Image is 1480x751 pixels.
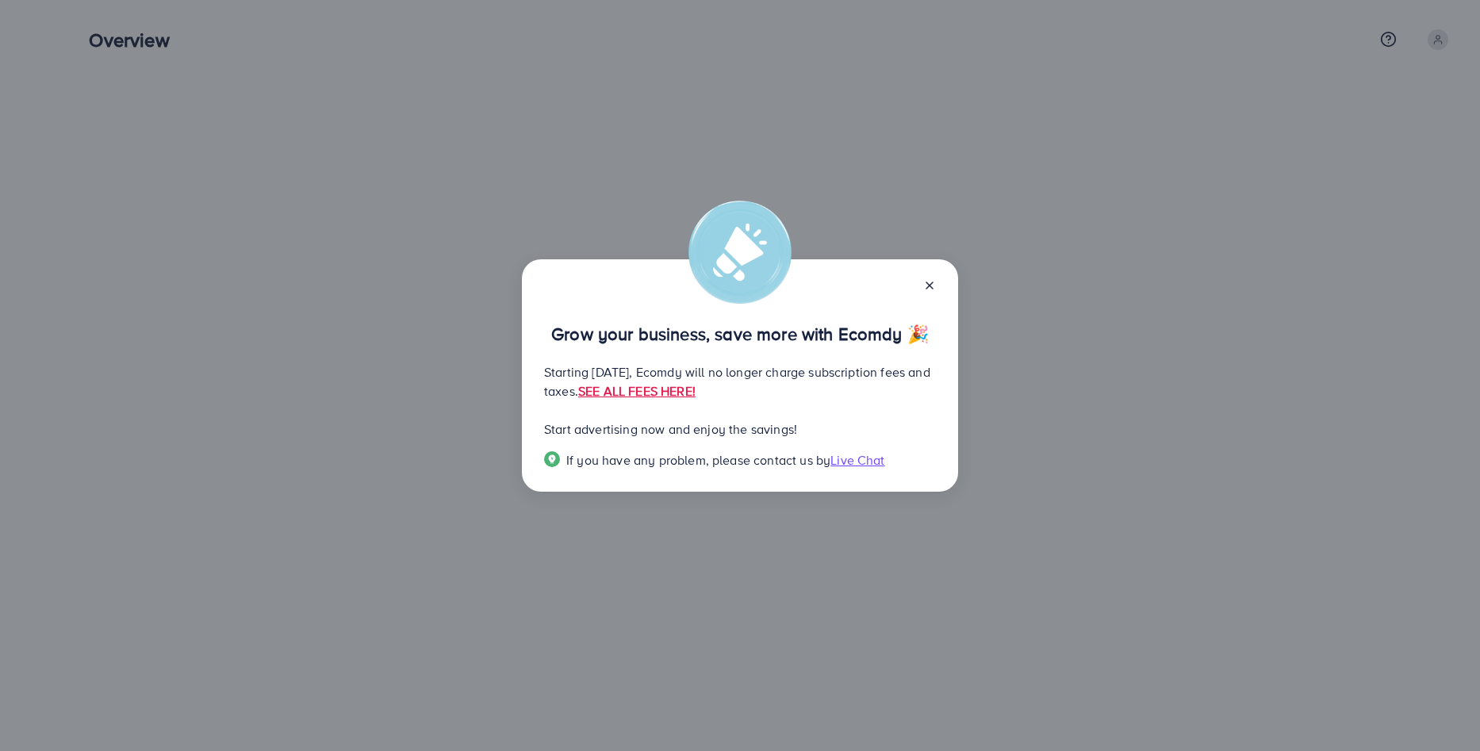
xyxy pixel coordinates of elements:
[544,324,936,343] p: Grow your business, save more with Ecomdy 🎉
[544,420,936,439] p: Start advertising now and enjoy the savings!
[544,362,936,400] p: Starting [DATE], Ecomdy will no longer charge subscription fees and taxes.
[566,451,830,469] span: If you have any problem, please contact us by
[544,451,560,467] img: Popup guide
[578,382,696,400] a: SEE ALL FEES HERE!
[830,451,884,469] span: Live Chat
[688,201,792,304] img: alert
